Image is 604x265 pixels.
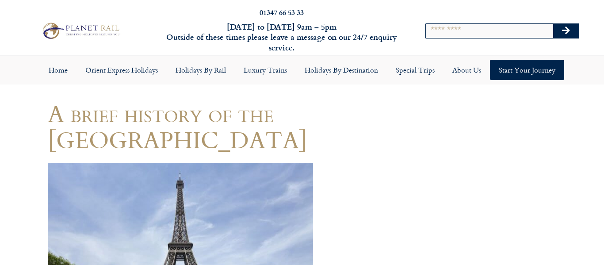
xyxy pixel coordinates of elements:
[163,22,400,53] h6: [DATE] to [DATE] 9am – 5pm Outside of these times please leave a message on our 24/7 enquiry serv...
[76,60,167,80] a: Orient Express Holidays
[443,60,490,80] a: About Us
[39,21,122,41] img: Planet Rail Train Holidays Logo
[48,100,379,153] h1: A brief history of the [GEOGRAPHIC_DATA]
[296,60,387,80] a: Holidays by Destination
[40,60,76,80] a: Home
[260,7,304,17] a: 01347 66 53 33
[387,60,443,80] a: Special Trips
[490,60,564,80] a: Start your Journey
[167,60,235,80] a: Holidays by Rail
[553,24,579,38] button: Search
[235,60,296,80] a: Luxury Trains
[4,60,600,80] nav: Menu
